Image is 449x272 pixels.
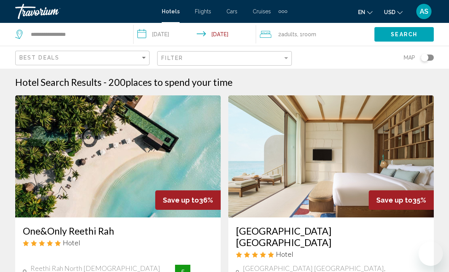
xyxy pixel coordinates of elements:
span: Room [303,31,316,37]
span: - [103,76,107,88]
button: Extra navigation items [279,5,287,18]
div: 35% [369,190,434,210]
button: Toggle map [415,54,434,61]
button: Travelers: 2 adults, 0 children [256,23,374,46]
span: en [358,9,365,15]
img: Hotel image [228,95,434,217]
a: Travorium [15,4,154,19]
span: 2 [278,29,297,40]
span: Search [391,32,417,38]
button: Check-in date: Sep 21, 2025 Check-out date: Sep 27, 2025 [134,23,256,46]
span: Save up to [376,196,412,204]
span: , 1 [297,29,316,40]
span: Adults [281,31,297,37]
h2: 200 [108,76,232,88]
span: Filter [161,55,183,61]
h1: Hotel Search Results [15,76,102,88]
button: Filter [157,51,291,66]
img: Hotel image [15,95,221,217]
span: Best Deals [19,55,59,61]
a: One&Only Reethi Rah [23,225,213,237]
a: Cars [226,8,237,14]
a: [GEOGRAPHIC_DATA] [GEOGRAPHIC_DATA] [236,225,426,248]
span: Map [404,52,415,63]
span: Hotel [276,250,293,258]
button: User Menu [414,3,434,19]
div: 36% [155,190,221,210]
a: Flights [195,8,211,14]
div: 5 star Hotel [236,250,426,258]
span: USD [384,9,395,15]
span: places to spend your time [126,76,232,88]
span: Save up to [163,196,199,204]
iframe: Кнопка запуска окна обмена сообщениями [419,241,443,266]
span: Hotel [63,238,80,247]
a: Hotels [162,8,180,14]
mat-select: Sort by [19,55,147,61]
a: Cruises [253,8,271,14]
button: Search [374,27,434,41]
button: Change language [358,6,373,18]
div: 5 star Hotel [23,238,213,247]
span: AS [420,8,428,15]
button: Change currency [384,6,403,18]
